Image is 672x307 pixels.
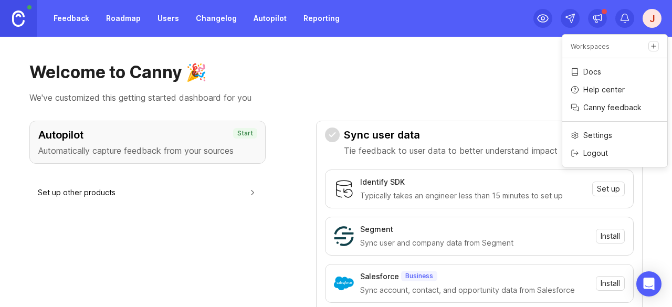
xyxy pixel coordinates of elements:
a: Changelog [190,9,243,28]
a: Reporting [297,9,346,28]
div: Sync user and company data from Segment [360,237,590,249]
img: Canny Home [12,10,25,27]
span: Set up [597,184,620,194]
p: Tie feedback to user data to better understand impact [344,144,558,157]
p: Logout [583,148,608,158]
a: Roadmap [100,9,147,28]
button: AutopilotAutomatically capture feedback from your sourcesStart [29,121,266,164]
a: Feedback [47,9,96,28]
h3: Sync user data [344,128,558,142]
p: Workspaces [571,42,610,51]
div: Typically takes an engineer less than 15 minutes to set up [360,190,586,202]
a: Help center [562,81,667,98]
button: J [643,9,661,28]
p: Help center [583,84,625,95]
div: Open Intercom Messenger [636,271,661,297]
h1: Welcome to Canny 🎉 [29,62,643,83]
a: Users [151,9,185,28]
img: Identify SDK [334,179,354,199]
img: Segment [334,226,354,246]
a: Docs [562,63,667,80]
span: Install [601,231,620,241]
button: Install [596,229,625,244]
img: Salesforce [334,273,354,293]
button: Set up other products [38,181,257,204]
button: Sync user dataTie feedback to user data to better understand impact [325,121,634,163]
button: Set up [592,182,625,196]
p: Business [405,272,433,280]
p: Settings [583,130,612,141]
p: Automatically capture feedback from your sources [38,144,257,157]
a: Autopilot [247,9,293,28]
p: Docs [583,67,601,77]
p: Canny feedback [583,102,642,113]
p: We've customized this getting started dashboard for you [29,91,643,104]
button: Install [596,276,625,291]
a: Create a new workspace [648,41,659,51]
div: Identify SDK [360,176,405,188]
div: Salesforce [360,271,399,282]
span: Install [601,278,620,289]
a: Settings [562,127,667,144]
div: Segment [360,224,393,235]
p: Start [237,129,253,137]
a: Canny feedback [562,99,667,116]
h3: Autopilot [38,128,257,142]
div: Sync account, contact, and opportunity data from Salesforce [360,284,590,296]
